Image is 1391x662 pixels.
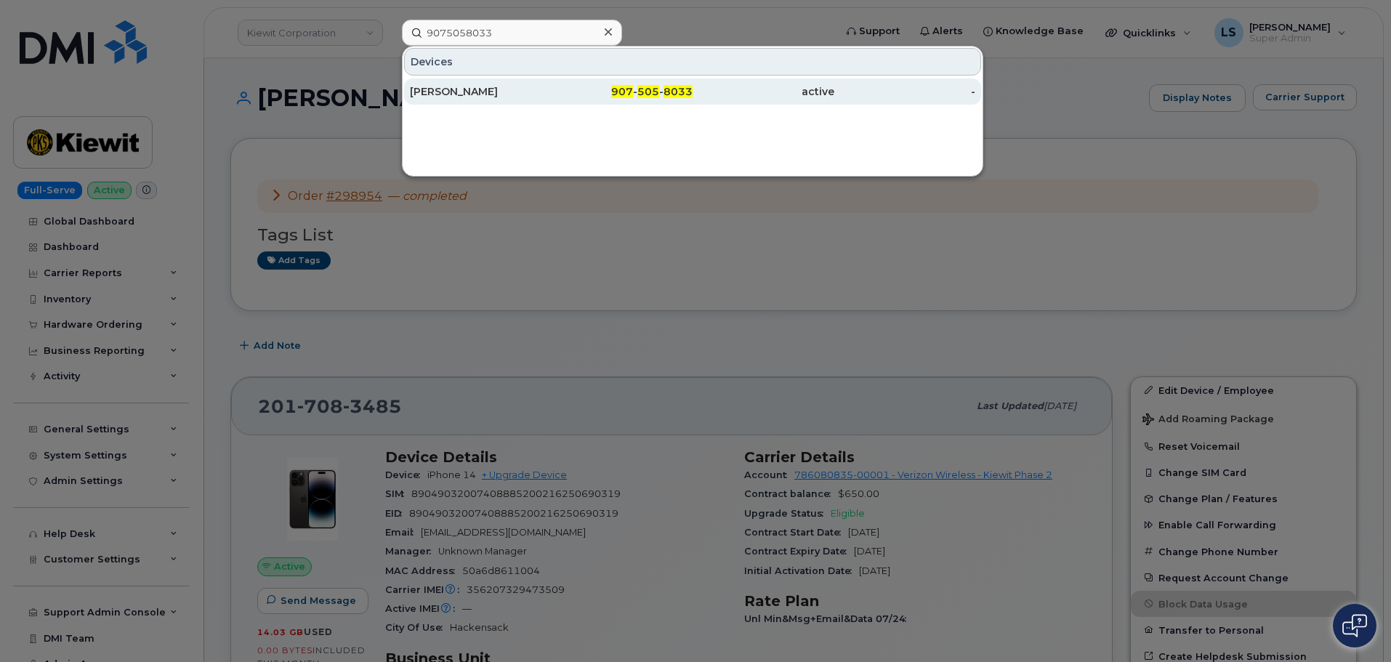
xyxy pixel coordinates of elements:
div: - [834,84,976,99]
span: 907 [611,85,633,98]
span: 505 [637,85,659,98]
div: Devices [404,48,981,76]
div: [PERSON_NAME] [410,84,552,99]
a: [PERSON_NAME]907-505-8033active- [404,78,981,105]
img: Open chat [1342,614,1367,637]
span: 8033 [664,85,693,98]
div: active [693,84,834,99]
div: - - [552,84,693,99]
